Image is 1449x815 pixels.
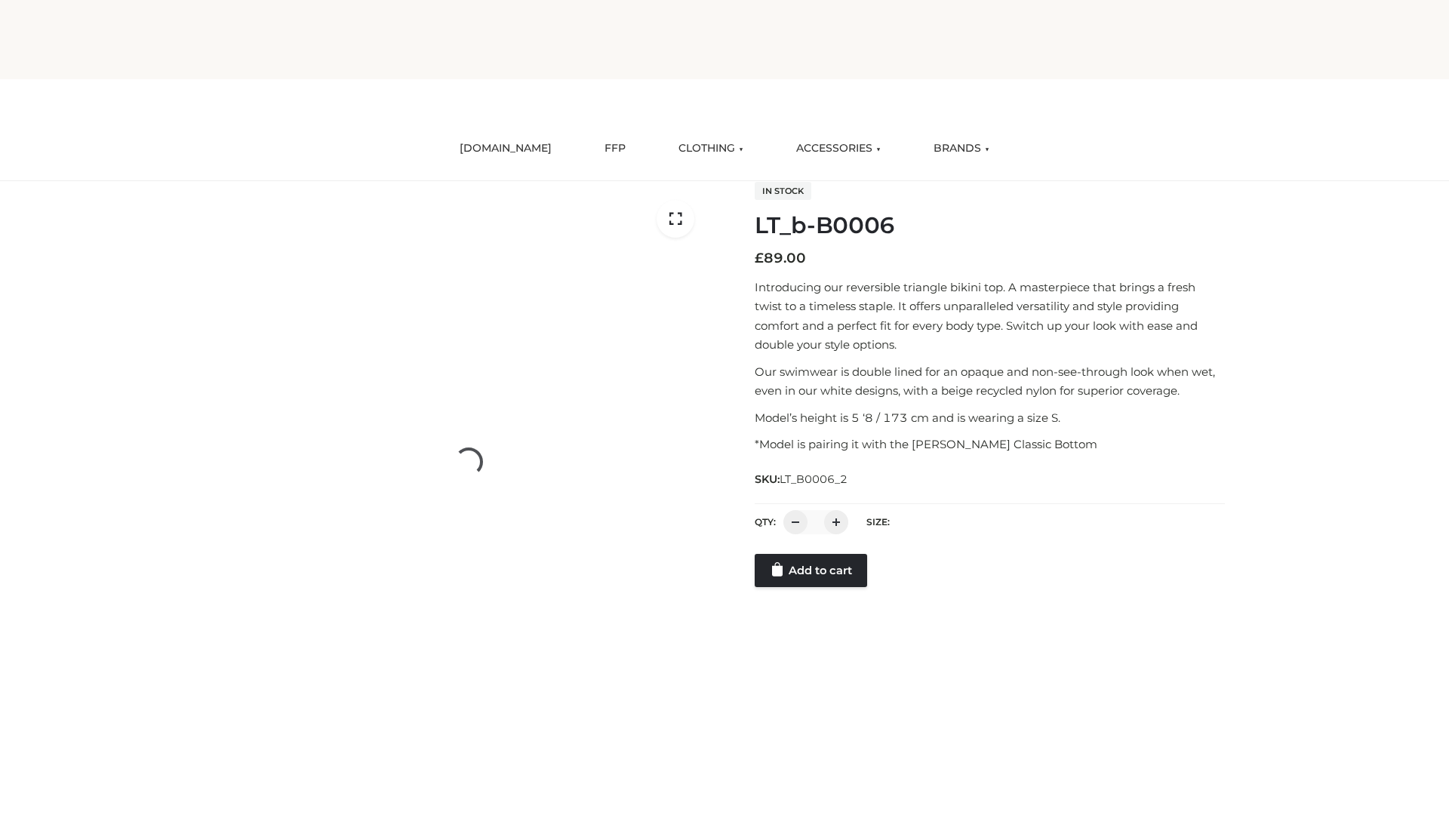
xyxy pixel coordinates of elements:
label: Size: [866,516,890,527]
p: Introducing our reversible triangle bikini top. A masterpiece that brings a fresh twist to a time... [755,278,1225,355]
a: [DOMAIN_NAME] [448,132,563,165]
label: QTY: [755,516,776,527]
p: Our swimwear is double lined for an opaque and non-see-through look when wet, even in our white d... [755,362,1225,401]
a: FFP [593,132,637,165]
a: ACCESSORIES [785,132,892,165]
p: Model’s height is 5 ‘8 / 173 cm and is wearing a size S. [755,408,1225,428]
bdi: 89.00 [755,250,806,266]
h1: LT_b-B0006 [755,212,1225,239]
a: BRANDS [922,132,1001,165]
span: In stock [755,182,811,200]
span: SKU: [755,470,849,488]
a: Add to cart [755,554,867,587]
a: CLOTHING [667,132,755,165]
span: £ [755,250,764,266]
p: *Model is pairing it with the [PERSON_NAME] Classic Bottom [755,435,1225,454]
span: LT_B0006_2 [780,472,848,486]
